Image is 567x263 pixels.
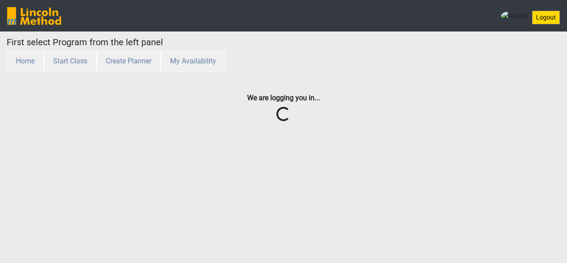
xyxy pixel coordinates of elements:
[44,51,97,71] button: Start Class
[501,11,528,21] img: Avatar
[7,7,61,25] img: SGY6awQAAAABJRU5ErkJggg==
[97,51,161,71] button: Create Planner
[7,57,44,65] a: Home
[161,51,225,71] button: My Availability
[247,93,320,103] label: We are logging you in...
[7,37,560,47] h5: First select Program from the left panel
[97,57,161,65] a: Create Planner
[44,57,97,65] a: Start Class
[532,11,560,24] button: Logout
[161,57,225,65] a: My Availability
[7,51,44,71] button: Home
